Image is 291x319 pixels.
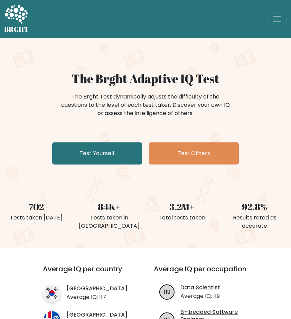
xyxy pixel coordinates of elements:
div: The Brght Test dynamically adjusts the difficulty of the questions to the level of each test take... [59,93,232,118]
div: 84K+ [77,200,142,214]
a: Test Others [149,142,239,165]
text: 119 [164,288,170,296]
a: [GEOGRAPHIC_DATA] [66,285,128,292]
div: Results rated as accurate [223,214,287,230]
a: [GEOGRAPHIC_DATA] [66,311,128,319]
div: 92.8% [223,200,287,214]
p: Average IQ: 119 [180,292,220,300]
button: Toggle navigation [267,12,287,26]
div: Tests taken [DATE] [4,214,69,222]
p: Average IQ: 117 [66,293,128,301]
a: Data Scientist [180,284,220,291]
h3: Average IQ per country [43,265,129,281]
div: Tests taken in [GEOGRAPHIC_DATA] [77,214,142,230]
div: 702 [4,200,69,214]
h3: Average IQ per occupation [154,265,256,281]
a: Test Yourself [52,142,142,165]
h1: The Brght Adaptive IQ Test [4,71,287,86]
img: country [43,284,61,302]
h5: BRGHT [4,25,29,34]
a: BRGHT [4,3,29,35]
div: 3.2M+ [150,200,214,214]
div: Total tests taken [150,214,214,222]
